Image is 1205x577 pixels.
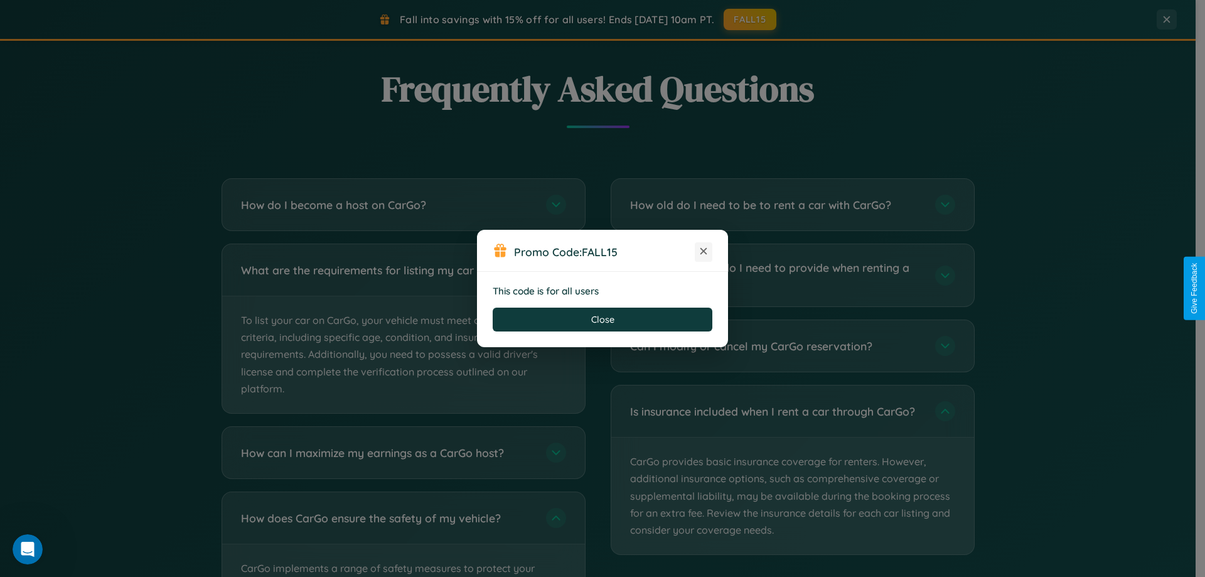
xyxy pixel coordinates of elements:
[514,245,695,259] h3: Promo Code:
[493,308,712,332] button: Close
[493,285,599,297] strong: This code is for all users
[13,534,43,564] iframe: Intercom live chat
[1190,263,1199,314] div: Give Feedback
[582,245,618,259] b: FALL15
